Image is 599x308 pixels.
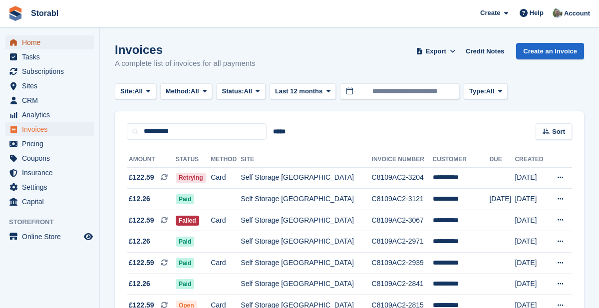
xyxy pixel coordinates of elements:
[22,79,82,93] span: Sites
[552,127,565,137] span: Sort
[241,210,371,231] td: Self Storage [GEOGRAPHIC_DATA]
[5,122,94,136] a: menu
[480,8,500,18] span: Create
[5,151,94,165] a: menu
[129,194,150,204] span: £12.26
[22,151,82,165] span: Coupons
[176,279,194,289] span: Paid
[22,122,82,136] span: Invoices
[176,173,206,183] span: Retrying
[216,83,265,100] button: Status: All
[9,217,99,227] span: Storefront
[211,210,241,231] td: Card
[515,152,548,168] th: Created
[515,274,548,295] td: [DATE]
[241,167,371,189] td: Self Storage [GEOGRAPHIC_DATA]
[129,279,150,289] span: £12.26
[5,230,94,244] a: menu
[129,258,154,268] span: £122.59
[5,93,94,107] a: menu
[176,152,211,168] th: Status
[372,152,433,168] th: Invoice Number
[489,189,515,210] td: [DATE]
[553,8,563,18] img: Peter Moxon
[241,274,371,295] td: Self Storage [GEOGRAPHIC_DATA]
[462,43,508,59] a: Credit Notes
[372,210,433,231] td: C8109AC2-3067
[489,152,515,168] th: Due
[241,231,371,253] td: Self Storage [GEOGRAPHIC_DATA]
[176,194,194,204] span: Paid
[515,231,548,253] td: [DATE]
[22,108,82,122] span: Analytics
[129,215,154,226] span: £122.59
[27,5,62,21] a: Storabl
[127,152,176,168] th: Amount
[5,137,94,151] a: menu
[22,180,82,194] span: Settings
[5,35,94,49] a: menu
[134,86,143,96] span: All
[211,253,241,274] td: Card
[211,167,241,189] td: Card
[372,274,433,295] td: C8109AC2-2841
[129,172,154,183] span: £122.59
[241,152,371,168] th: Site
[5,166,94,180] a: menu
[372,167,433,189] td: C8109AC2-3204
[5,108,94,122] a: menu
[516,43,584,59] a: Create an Invoice
[275,86,322,96] span: Last 12 months
[22,230,82,244] span: Online Store
[5,195,94,209] a: menu
[115,83,156,100] button: Site: All
[211,152,241,168] th: Method
[372,189,433,210] td: C8109AC2-3121
[191,86,199,96] span: All
[372,231,433,253] td: C8109AC2-2971
[176,216,199,226] span: Failed
[176,237,194,247] span: Paid
[530,8,544,18] span: Help
[82,231,94,243] a: Preview store
[426,46,446,56] span: Export
[115,43,256,56] h1: Invoices
[222,86,244,96] span: Status:
[115,58,256,69] p: A complete list of invoices for all payments
[372,253,433,274] td: C8109AC2-2939
[515,253,548,274] td: [DATE]
[22,137,82,151] span: Pricing
[22,64,82,78] span: Subscriptions
[5,64,94,78] a: menu
[469,86,486,96] span: Type:
[166,86,191,96] span: Method:
[464,83,508,100] button: Type: All
[22,166,82,180] span: Insurance
[5,79,94,93] a: menu
[160,83,213,100] button: Method: All
[5,50,94,64] a: menu
[486,86,495,96] span: All
[433,152,490,168] th: Customer
[241,253,371,274] td: Self Storage [GEOGRAPHIC_DATA]
[120,86,134,96] span: Site:
[270,83,336,100] button: Last 12 months
[176,258,194,268] span: Paid
[5,180,94,194] a: menu
[22,93,82,107] span: CRM
[8,6,23,21] img: stora-icon-8386f47178a22dfd0bd8f6a31ec36ba5ce8667c1dd55bd0f319d3a0aa187defe.svg
[22,35,82,49] span: Home
[129,236,150,247] span: £12.26
[515,210,548,231] td: [DATE]
[414,43,458,59] button: Export
[22,195,82,209] span: Capital
[515,189,548,210] td: [DATE]
[564,8,590,18] span: Account
[244,86,253,96] span: All
[515,167,548,189] td: [DATE]
[241,189,371,210] td: Self Storage [GEOGRAPHIC_DATA]
[22,50,82,64] span: Tasks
